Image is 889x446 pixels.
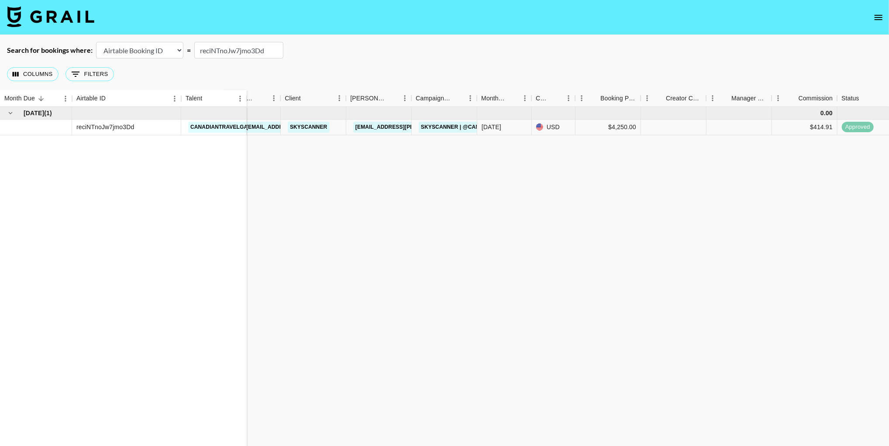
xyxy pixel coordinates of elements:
div: $414.91 [810,123,833,131]
div: Manager Commmission Override [731,90,767,107]
div: 0.00 [820,109,833,117]
div: Booker [346,90,411,107]
a: [EMAIL_ADDRESS][PERSON_NAME][DOMAIN_NAME] [353,122,496,133]
div: Currency [536,90,550,107]
div: Talent [181,90,247,107]
button: Sort [202,93,214,105]
button: Menu [333,92,346,105]
button: open drawer [870,9,887,26]
div: [PERSON_NAME] [350,90,386,107]
div: Status [841,90,859,107]
div: Airtable ID [72,90,181,107]
div: Creator Commmission Override [666,90,702,107]
button: Sort [786,92,799,104]
div: $4,250.00 [608,123,636,131]
a: Skyscanner [288,122,330,133]
div: Booking Price [575,90,641,107]
div: Manager [241,90,255,107]
button: Menu [59,92,72,105]
div: = [187,46,191,55]
button: Sort [301,92,313,104]
div: USD [532,120,575,135]
div: Dec '24 [482,123,501,131]
button: Menu [267,92,280,105]
div: Manager Commmission Override [706,90,772,107]
button: Show filters [65,67,114,81]
div: Commission [772,90,837,107]
img: Grail Talent [7,6,94,27]
div: Talent [186,90,202,107]
div: Month Due [481,90,506,107]
button: Sort [859,92,872,104]
button: Select columns [7,67,59,81]
a: canadiantravelgal [188,122,253,133]
button: Sort [35,93,47,105]
div: Commission [799,90,833,107]
button: Menu [575,92,588,105]
span: approved [842,123,874,131]
button: hide children [4,107,17,119]
div: Campaign (Type) [416,90,451,107]
div: Search for bookings where: [7,46,93,55]
button: Sort [588,92,600,104]
button: Menu [706,92,719,105]
div: Currency [531,90,575,107]
button: Menu [464,92,477,105]
button: Sort [719,92,731,104]
button: Sort [654,92,666,104]
a: Skyscanner | @canadiantravelgal [419,122,531,133]
div: Month Due [477,90,531,107]
button: Menu [168,92,181,105]
button: Menu [234,92,247,105]
button: Menu [398,92,411,105]
button: Sort [506,92,518,104]
button: Menu [518,92,531,105]
button: Menu [562,92,575,105]
span: ( 1 ) [44,109,52,117]
div: Campaign (Type) [411,90,477,107]
button: Sort [550,92,562,104]
button: Sort [255,92,267,104]
div: Client [285,90,301,107]
div: reciNTnoJw7jmo3Dd [76,123,134,131]
button: Sort [106,93,118,105]
button: Sort [386,92,398,104]
div: Airtable ID [76,90,106,107]
div: Month Due [4,90,35,107]
div: Client [280,90,346,107]
div: Manager [237,90,280,107]
button: Sort [451,92,464,104]
button: Menu [641,92,654,105]
span: [DATE] [24,109,44,117]
div: Creator Commmission Override [641,90,706,107]
div: Booking Price [600,90,636,107]
button: Menu [772,92,785,105]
